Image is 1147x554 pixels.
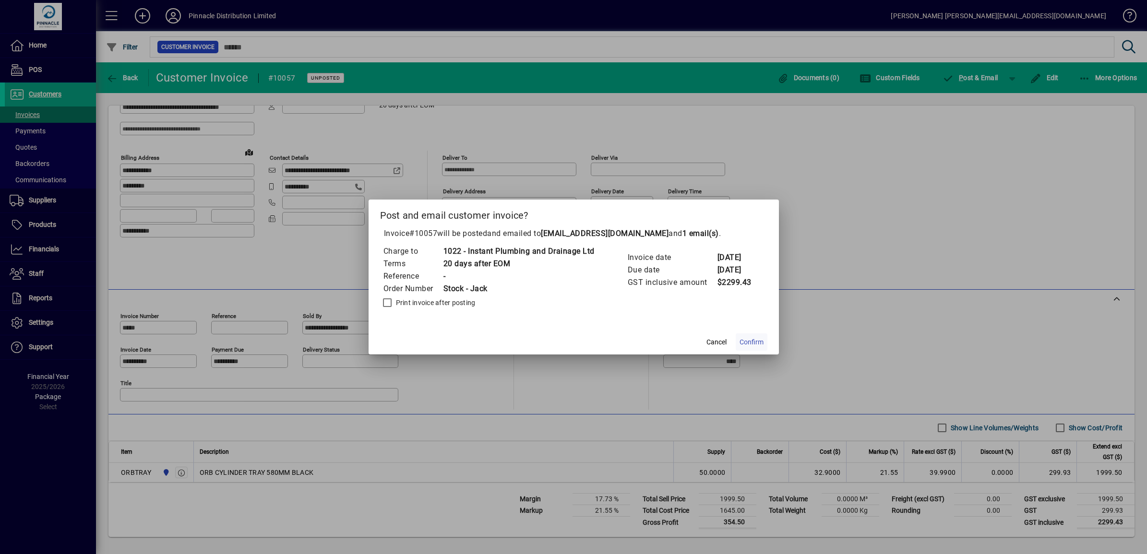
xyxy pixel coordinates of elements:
[394,298,476,307] label: Print invoice after posting
[369,200,779,227] h2: Post and email customer invoice?
[740,337,764,347] span: Confirm
[706,337,727,347] span: Cancel
[627,251,717,264] td: Invoice date
[443,283,595,295] td: Stock - Jack
[701,333,732,351] button: Cancel
[717,251,755,264] td: [DATE]
[383,258,443,270] td: Terms
[383,270,443,283] td: Reference
[717,276,755,289] td: $2299.43
[383,245,443,258] td: Charge to
[627,264,717,276] td: Due date
[682,229,719,238] b: 1 email(s)
[717,264,755,276] td: [DATE]
[443,270,595,283] td: -
[541,229,669,238] b: [EMAIL_ADDRESS][DOMAIN_NAME]
[383,283,443,295] td: Order Number
[736,333,767,351] button: Confirm
[443,258,595,270] td: 20 days after EOM
[627,276,717,289] td: GST inclusive amount
[409,229,437,238] span: #10057
[487,229,719,238] span: and emailed to
[380,228,767,239] p: Invoice will be posted .
[443,245,595,258] td: 1022 - Instant Plumbing and Drainage Ltd
[669,229,719,238] span: and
